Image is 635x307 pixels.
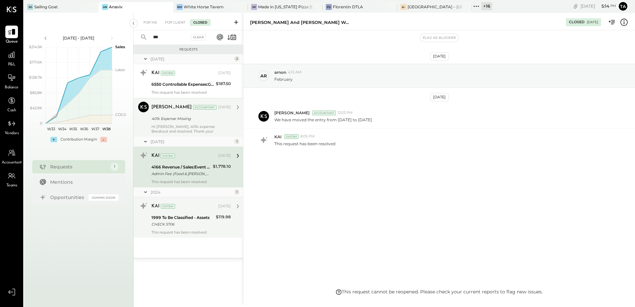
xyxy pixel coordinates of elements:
[29,45,42,49] text: $214.5K
[140,19,160,26] div: For Me
[408,4,462,10] div: [GEOGRAPHIC_DATA] – [GEOGRAPHIC_DATA]
[213,163,231,170] div: $1,778.10
[300,134,315,139] span: 8:05 PM
[109,4,123,10] div: Anaviv
[30,60,42,64] text: $171.6K
[50,194,85,201] div: Opportunities
[6,183,17,189] span: Teams
[274,134,282,140] span: KAI
[151,164,211,170] div: 4166 Revenue / Sales:Event Service Fees
[5,131,19,137] span: Vendors
[234,139,239,144] div: 1
[2,160,22,166] span: Accountant
[0,71,23,91] a: Balance
[80,127,88,131] text: W36
[218,105,231,110] div: [DATE]
[151,221,214,228] div: CHECK 5706
[288,70,302,75] span: 4:12 AM
[430,93,449,101] div: [DATE]
[618,1,628,12] button: Ta
[50,137,57,142] div: +
[326,4,332,10] div: FD
[218,204,231,209] div: [DATE]
[274,69,286,75] span: arnon
[151,70,159,76] div: KAI
[572,3,579,10] div: copy link
[151,115,229,122] div: 401k Expense Missing
[333,4,363,10] div: Florentin DTLA
[420,34,458,42] button: Flag as Blocker
[7,108,16,114] span: Cash
[151,124,231,134] div: Hi [PERSON_NAME], 401k expense Breakout and resolved. Thank you!
[60,137,97,142] div: Contribution Margin
[50,163,107,170] div: Requests
[30,90,42,95] text: $85.8K
[191,34,206,41] div: Clear
[47,127,55,131] text: W33
[161,71,175,75] div: System
[216,80,231,87] div: $187.50
[151,214,214,221] div: 1999 To Be Classified - Assets
[91,127,99,131] text: W37
[151,203,159,210] div: KAI
[5,85,19,91] span: Balance
[115,45,125,49] text: Sales
[30,106,42,110] text: $42.9K
[69,127,77,131] text: W35
[89,194,119,201] div: Coming Soon
[234,56,239,61] div: 2
[40,121,42,126] text: 0
[569,20,585,25] div: Closed
[150,189,232,195] div: 2024
[251,4,257,10] div: Mi
[150,56,232,62] div: [DATE]
[258,4,313,10] div: Made in [US_STATE] Pizza [GEOGRAPHIC_DATA]
[161,153,175,158] div: System
[0,117,23,137] a: Vendors
[50,179,115,185] div: Mentions
[29,75,42,80] text: $128.7K
[274,141,335,147] p: This request has been resolved
[115,67,125,72] text: Labor
[102,4,108,10] div: An
[151,104,192,111] div: [PERSON_NAME]
[401,4,407,10] div: A–
[177,4,183,10] div: WH
[0,49,23,68] a: P&L
[27,4,33,10] div: SG
[50,35,107,41] div: [DATE] - [DATE]
[102,127,110,131] text: W38
[151,153,159,159] div: KAI
[234,189,239,195] div: 1
[58,127,66,131] text: W34
[312,111,336,115] div: Accountant
[151,81,214,88] div: 6550 Controllable Expenses:General & Administrative Expenses:Dues and Subscriptions
[193,105,217,110] div: Accountant
[481,2,492,10] div: + 16
[34,4,58,10] div: Sailing Goat
[0,94,23,114] a: Cash
[218,70,231,76] div: [DATE]
[0,169,23,189] a: Teams
[274,76,293,82] p: February
[6,39,18,45] span: Queue
[161,204,175,209] div: System
[151,170,211,177] div: Admin Fee (Food & [PERSON_NAME] Only)
[218,153,231,158] div: [DATE]
[137,47,240,52] div: Requests
[151,90,231,95] div: This request has been resolved
[151,179,231,184] div: This request has been resolved
[284,134,299,139] div: System
[250,19,350,26] div: [PERSON_NAME] and [PERSON_NAME] Wedding
[274,117,372,123] p: We have moved the entry from [DATE] to [DATE]
[162,19,189,26] div: For Client
[100,137,107,142] div: -
[151,230,231,235] div: This request has been resolved
[260,73,267,79] div: ar
[0,147,23,166] a: Accountant
[581,3,616,9] div: [DATE]
[111,163,119,171] div: 1
[216,214,231,220] div: $119.98
[337,110,353,116] span: 12:53 PM
[190,19,211,26] div: Closed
